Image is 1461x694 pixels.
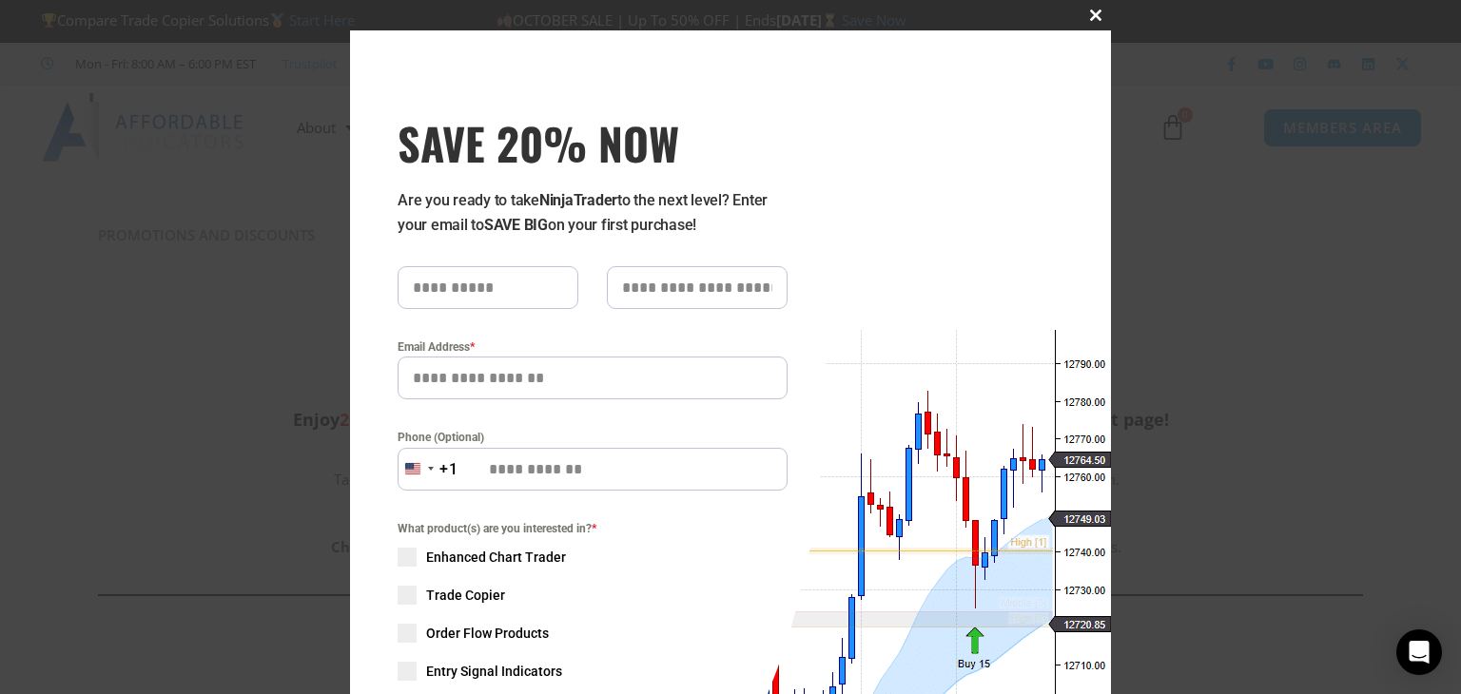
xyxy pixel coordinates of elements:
strong: NinjaTrader [539,191,617,209]
label: Email Address [398,337,788,357]
label: Phone (Optional) [398,428,788,447]
strong: SAVE BIG [484,216,548,234]
span: What product(s) are you interested in? [398,519,788,538]
div: Open Intercom Messenger [1396,629,1442,675]
h3: SAVE 20% NOW [398,116,788,169]
span: Enhanced Chart Trader [426,548,566,567]
p: Are you ready to take to the next level? Enter your email to on your first purchase! [398,188,788,238]
label: Trade Copier [398,586,788,605]
span: Entry Signal Indicators [426,662,562,681]
span: Trade Copier [426,586,505,605]
div: +1 [439,457,458,482]
label: Order Flow Products [398,624,788,643]
span: Order Flow Products [426,624,549,643]
button: Selected country [398,448,458,491]
label: Entry Signal Indicators [398,662,788,681]
label: Enhanced Chart Trader [398,548,788,567]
